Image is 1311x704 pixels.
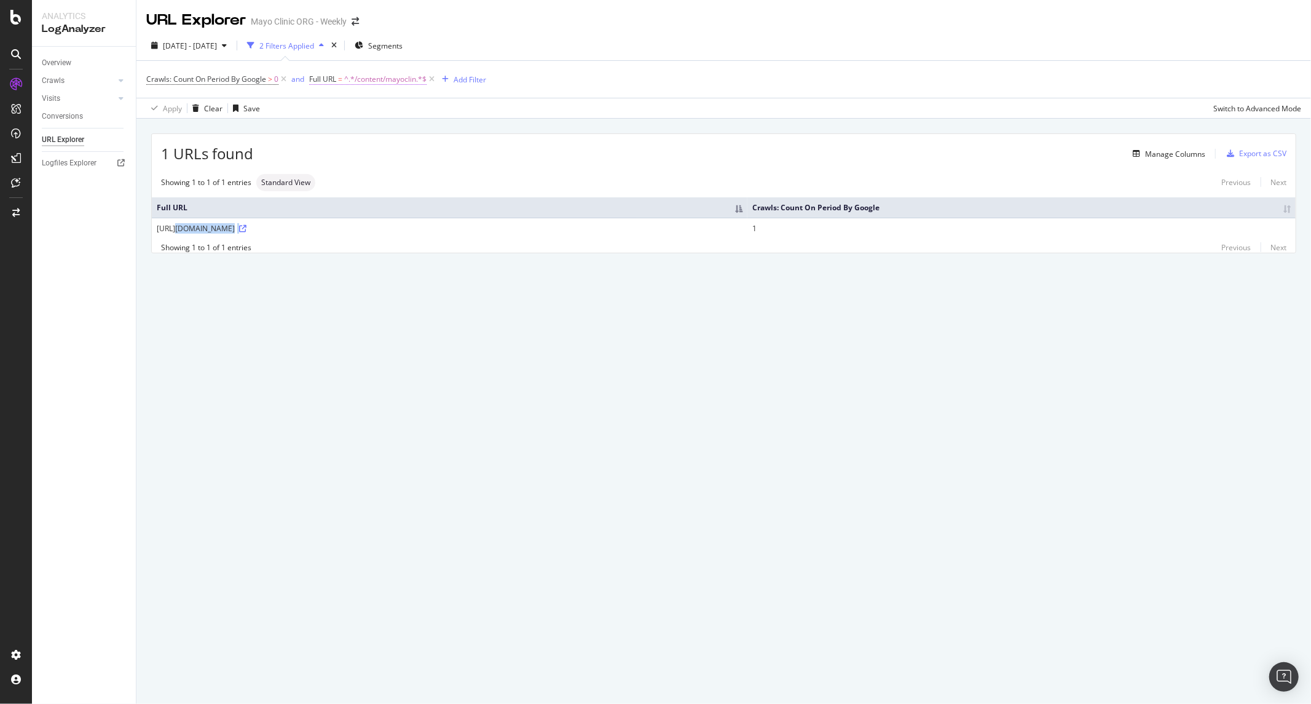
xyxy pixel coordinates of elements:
span: Standard View [261,179,310,186]
button: Save [228,98,260,118]
div: neutral label [256,174,315,191]
a: Crawls [42,74,115,87]
div: Clear [204,103,222,114]
div: Save [243,103,260,114]
div: Analytics [42,10,126,22]
button: [DATE] - [DATE] [146,36,232,55]
span: Full URL [309,74,336,84]
div: [URL][DOMAIN_NAME] [157,223,742,234]
button: Export as CSV [1222,144,1286,164]
div: Apply [163,103,182,114]
div: Overview [42,57,71,69]
div: Conversions [42,110,83,123]
span: > [268,74,272,84]
a: Overview [42,57,127,69]
div: 2 Filters Applied [259,41,314,51]
div: and [291,74,304,84]
div: Logfiles Explorer [42,157,96,170]
button: Apply [146,98,182,118]
span: Crawls: Count On Period By Google [146,74,266,84]
div: times [329,39,339,52]
a: Conversions [42,110,127,123]
span: 0 [274,71,278,88]
th: Full URL: activate to sort column descending [152,197,747,218]
span: Segments [368,41,403,51]
button: Segments [350,36,407,55]
div: arrow-right-arrow-left [352,17,359,26]
span: [DATE] - [DATE] [163,41,217,51]
a: Visits [42,92,115,105]
td: 1 [747,218,1296,239]
div: Add Filter [454,74,486,85]
span: ^.*/content/mayoclin.*$ [344,71,427,88]
span: = [338,74,342,84]
div: Switch to Advanced Mode [1213,103,1301,114]
th: Crawls: Count On Period By Google: activate to sort column ascending [747,197,1296,218]
div: Crawls [42,74,65,87]
div: Visits [42,92,60,105]
div: Open Intercom Messenger [1269,662,1299,692]
button: Clear [187,98,222,118]
div: Showing 1 to 1 of 1 entries [161,177,251,188]
div: Export as CSV [1239,148,1286,159]
span: 1 URLs found [161,143,253,164]
button: Manage Columns [1128,146,1205,161]
div: Manage Columns [1145,149,1205,159]
div: URL Explorer [146,10,246,31]
div: LogAnalyzer [42,22,126,36]
div: Showing 1 to 1 of 1 entries [161,242,251,253]
button: and [291,73,304,85]
a: URL Explorer [42,133,127,146]
div: URL Explorer [42,133,84,146]
div: Mayo Clinic ORG - Weekly [251,15,347,28]
button: Add Filter [437,72,486,87]
button: 2 Filters Applied [242,36,329,55]
a: Logfiles Explorer [42,157,127,170]
button: Switch to Advanced Mode [1208,98,1301,118]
